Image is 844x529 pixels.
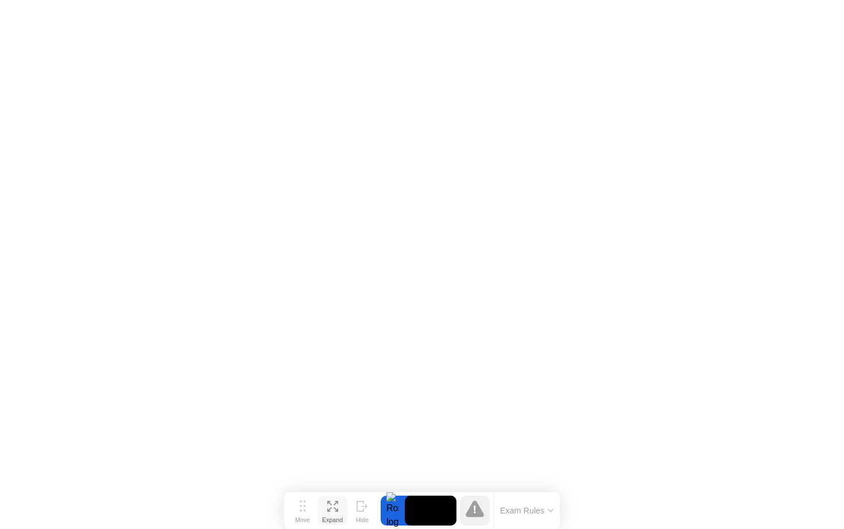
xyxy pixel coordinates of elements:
[288,496,318,526] button: Move
[318,496,347,526] button: Expand
[347,496,377,526] button: Hide
[356,516,369,523] div: Hide
[322,516,343,523] div: Expand
[295,516,310,523] div: Move
[497,505,557,516] button: Exam Rules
